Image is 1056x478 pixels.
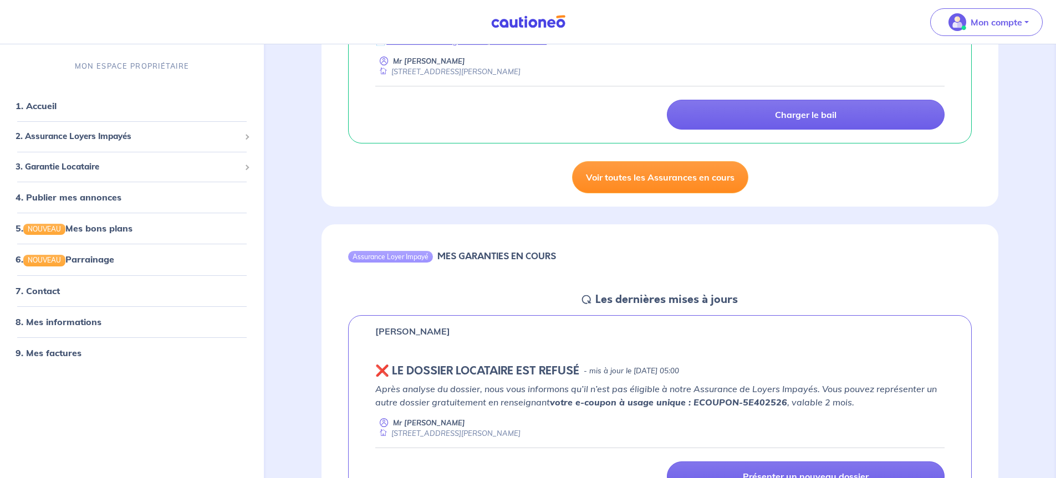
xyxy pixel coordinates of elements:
a: 5.NOUVEAUMes bons plans [16,223,132,234]
div: 6.NOUVEAUParrainage [4,249,259,271]
a: Voir toutes les Assurances en cours [572,161,748,193]
span: 2. Assurance Loyers Impayés [16,130,240,143]
strong: votre e-coupon à usage unique : ECOUPON-5E402526 [550,397,787,408]
a: Charger le bail [667,100,945,130]
div: 1. Accueil [4,95,259,117]
button: illu_account_valid_menu.svgMon compte [930,8,1043,36]
a: 8. Mes informations [16,316,101,327]
div: Assurance Loyer Impayé [348,251,433,262]
div: 4. Publier mes annonces [4,186,259,208]
a: Voir l'accord de garantie [386,35,488,46]
p: Mon compte [971,16,1022,29]
p: Charger le bail [775,109,836,120]
img: Cautioneo [487,15,570,29]
p: Après analyse du dossier, nous vous informons qu’il n’est pas éligible à notre Assurance de Loyer... [375,382,945,409]
div: 8. Mes informations [4,311,259,333]
p: - mis à jour le [DATE] 05:00 [584,366,679,377]
div: 2. Assurance Loyers Impayés [4,126,259,147]
div: 7. Contact [4,280,259,302]
div: [STREET_ADDRESS][PERSON_NAME] [375,66,521,77]
a: 9. Mes factures [16,347,81,358]
div: 5.NOUVEAUMes bons plans [4,217,259,239]
img: illu_account_valid_menu.svg [948,13,966,31]
p: [PERSON_NAME] [375,325,450,338]
span: 3. Garantie Locataire [16,161,240,173]
div: 9. Mes factures [4,342,259,364]
h5: Les dernières mises à jours [595,293,738,306]
p: Mr [PERSON_NAME] [393,418,465,428]
em: 📄 , [375,35,547,46]
a: 4. Publier mes annonces [16,192,121,203]
a: 6.NOUVEAUParrainage [16,254,114,265]
h6: MES GARANTIES EN COURS [437,251,556,261]
a: 1. Accueil [16,100,57,111]
a: 7. Contact [16,285,60,296]
div: [STREET_ADDRESS][PERSON_NAME] [375,428,521,439]
h5: ❌️️ LE DOSSIER LOCATAIRE EST REFUSÉ [375,364,579,378]
div: 3. Garantie Locataire [4,156,259,178]
a: voir le contrat [489,35,547,46]
p: MON ESPACE PROPRIÉTAIRE [75,61,189,71]
p: Mr [PERSON_NAME] [393,56,465,66]
div: state: REJECTED, Context: NEW,CHOOSE-CERTIFICATE,ALONE,LESSOR-DOCUMENTS [375,364,945,378]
